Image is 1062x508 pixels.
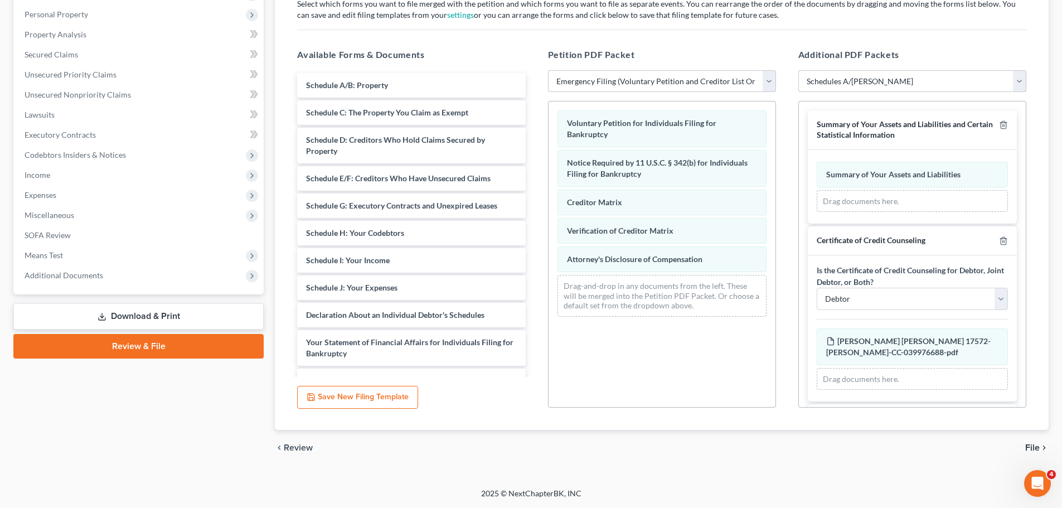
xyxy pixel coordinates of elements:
[297,386,418,409] button: Save New Filing Template
[25,230,71,240] span: SOFA Review
[1024,470,1051,497] iframe: Intercom live chat
[306,283,397,292] span: Schedule J: Your Expenses
[306,108,468,117] span: Schedule C: The Property You Claim as Exempt
[25,130,96,139] span: Executory Contracts
[1040,443,1049,452] i: chevron_right
[214,488,849,508] div: 2025 © NextChapterBK, INC
[567,226,673,235] span: Verification of Creditor Matrix
[25,170,50,180] span: Income
[817,119,993,139] span: Summary of Your Assets and Liabilities and Certain Statistical Information
[557,275,767,317] div: Drag-and-drop in any documents from the left. These will be merged into the Petition PDF Packet. ...
[275,443,324,452] button: chevron_left Review
[306,135,485,156] span: Schedule D: Creditors Who Hold Claims Secured by Property
[16,65,264,85] a: Unsecured Priority Claims
[306,173,491,183] span: Schedule E/F: Creditors Who Have Unsecured Claims
[1025,443,1040,452] span: File
[826,170,961,179] span: Summary of Your Assets and Liabilities
[16,25,264,45] a: Property Analysis
[13,303,264,330] a: Download & Print
[817,368,1008,390] div: Drag documents here.
[306,255,390,265] span: Schedule I: Your Income
[297,48,525,61] h5: Available Forms & Documents
[798,48,1026,61] h5: Additional PDF Packets
[817,190,1008,212] div: Drag documents here.
[25,90,131,99] span: Unsecured Nonpriority Claims
[25,150,126,159] span: Codebtors Insiders & Notices
[25,110,55,119] span: Lawsuits
[306,201,497,210] span: Schedule G: Executory Contracts and Unexpired Leases
[25,30,86,39] span: Property Analysis
[16,45,264,65] a: Secured Claims
[567,118,716,139] span: Voluntary Petition for Individuals Filing for Bankruptcy
[25,70,117,79] span: Unsecured Priority Claims
[25,9,88,19] span: Personal Property
[447,10,474,20] a: settings
[25,250,63,260] span: Means Test
[306,376,516,385] span: Statement of Intention for Individuals Filing Under Chapter 7
[25,190,56,200] span: Expenses
[306,337,513,358] span: Your Statement of Financial Affairs for Individuals Filing for Bankruptcy
[817,235,925,245] span: Certificate of Credit Counseling
[306,80,388,90] span: Schedule A/B: Property
[817,264,1008,288] label: Is the Certificate of Credit Counseling for Debtor, Joint Debtor, or Both?
[275,443,284,452] i: chevron_left
[567,254,702,264] span: Attorney's Disclosure of Compensation
[16,125,264,145] a: Executory Contracts
[284,443,313,452] span: Review
[1047,470,1056,479] span: 4
[548,49,635,60] span: Petition PDF Packet
[567,158,748,178] span: Notice Required by 11 U.S.C. § 342(b) for Individuals Filing for Bankruptcy
[16,225,264,245] a: SOFA Review
[25,270,103,280] span: Additional Documents
[306,310,484,320] span: Declaration About an Individual Debtor's Schedules
[25,50,78,59] span: Secured Claims
[567,197,622,207] span: Creditor Matrix
[826,336,991,357] span: [PERSON_NAME] [PERSON_NAME] 17572-[PERSON_NAME]-CC-039976688-pdf
[13,334,264,359] a: Review & File
[16,85,264,105] a: Unsecured Nonpriority Claims
[306,228,404,238] span: Schedule H: Your Codebtors
[25,210,74,220] span: Miscellaneous
[16,105,264,125] a: Lawsuits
